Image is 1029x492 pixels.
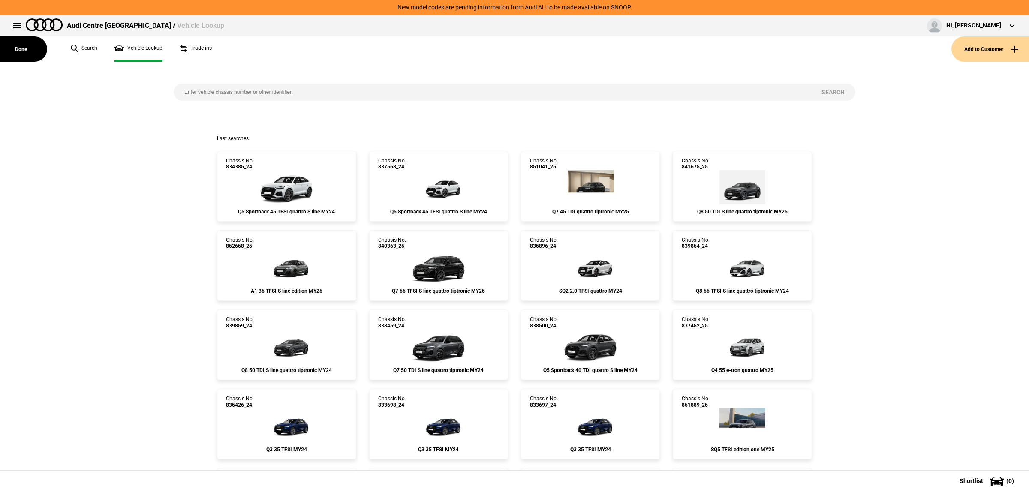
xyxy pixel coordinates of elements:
img: Audi_F3BBCX_24_FZ_2D2D_MP_WA7-2_3FU_4ZD_(Nadin:_3FU_3S2_4ZD_5TD_6FJ_C55_V72_WA7)_ext.png [413,408,464,442]
div: Q8 55 TFSI S line quattro tiptronic MY24 [682,288,803,294]
img: Audi_4MQAB2_25_MP_0E0E_3FU_WA9_PAH_F72_(Nadin:_3FU_C95_F72_PAH_WA9)_ext.png [568,170,614,204]
span: 838500_24 [530,323,558,329]
div: Q5 Sportback 45 TFSI quattro S line MY24 [226,209,347,215]
div: Chassis No. [226,237,254,249]
span: Shortlist [960,478,983,484]
img: Audi_4MQCX2_25_EI_0E0E_MP_WC7_(Nadin:_54K_C90_PAH_S37_S9S_WC7)_ext.png [408,249,469,284]
img: Audi_4MT0N2_25_EI_6Y6Y_PAH_3S2_6FJ_(Nadin:_3S2_6FJ_C90_PAH)_ext.png [719,170,765,204]
img: Audi_4MT0X2_24_EI_2Y2Y_MP_PAH_3S2_(Nadin:_3S2_6FJ_C87_PAH_YJZ)_ext.png [717,249,768,284]
div: Chassis No. [682,237,710,249]
span: Vehicle Lookup [177,21,224,30]
div: Chassis No. [530,396,558,408]
div: Q3 35 TFSI MY24 [378,447,499,453]
img: Audi_F3BBCX_24_FZ_2D2D_MP_WA7-2_3FU_4ZD_(Nadin:_3FU_3S2_4ZD_5TD_6FJ_C55_V72_WA7)_ext.png [565,408,616,442]
div: Chassis No. [682,158,710,170]
div: Q7 50 TDI S line quattro tiptronic MY24 [378,367,499,373]
div: SQ2 2.0 TFSI quattro MY24 [530,288,651,294]
button: Search [811,84,855,101]
img: Audi_4MQCN2_24_EI_6Y6Y_F71_MP_PAH_(Nadin:_6FJ_C87_F71_PAH_YJZ)_ext.png [408,329,469,363]
div: Q4 55 e-tron quattro MY25 [682,367,803,373]
div: Q3 35 TFSI MY24 [226,447,347,453]
img: Audi_4MT0N2_24_EI_6Y6Y_MP_PAH_3S2_(Nadin:_3S2_6FJ_C87_PAH_YJZ)_ext.png [261,329,312,363]
button: Shortlist(0) [947,470,1029,492]
div: Q8 50 TDI S line quattro tiptronic MY24 [226,367,347,373]
img: Audi_F3BBCX_24_FZ_2D2D_MP_WA7-2_3FU_4ZD_(Nadin:_3FU_3S2_4ZD_5TD_6FJ_C57_V72_WA7)_ext.png [261,408,312,442]
div: Chassis No. [226,316,254,329]
div: Chassis No. [226,396,254,408]
span: 841675_25 [682,164,710,170]
span: 852658_25 [226,243,254,249]
button: Add to Customer [951,36,1029,62]
div: Chassis No. [530,237,558,249]
span: 833698_24 [378,402,406,408]
div: Chassis No. [378,158,406,170]
span: 835426_24 [226,402,254,408]
span: ( 0 ) [1006,478,1014,484]
div: A1 35 TFSI S line edition MY25 [226,288,347,294]
img: audi.png [26,18,63,31]
div: Chassis No. [378,237,406,249]
div: Q5 Sportback 45 TFSI quattro S line MY24 [378,209,499,215]
div: Q8 50 TDI S line quattro tiptronic MY25 [682,209,803,215]
span: 834385_24 [226,164,254,170]
img: Audi_FYTCUY_24_YM_6Y6Y_MP_3FU_4ZD_54U_(Nadin:_3FU_4ZD_54U_6FJ_C50)_ext.png [560,329,621,363]
img: Audi_GAGS3Y_24_EI_Z9Z9_PAI_U80_3FB_(Nadin:_3FB_C42_PAI_U80)_ext.png [565,249,616,284]
a: Vehicle Lookup [114,36,162,62]
span: 851041_25 [530,164,558,170]
div: Audi Centre [GEOGRAPHIC_DATA] / [67,21,224,30]
span: 837568_24 [378,164,406,170]
span: 837452_25 [682,323,710,329]
input: Enter vehicle chassis number or other identifier. [174,84,811,101]
span: 833697_24 [530,402,558,408]
span: Last searches: [217,135,250,141]
a: Search [71,36,97,62]
div: Chassis No. [226,158,254,170]
div: Q5 Sportback 40 TDI quattro S line MY24 [530,367,651,373]
span: 838459_24 [378,323,406,329]
div: Q3 35 TFSI MY24 [530,447,651,453]
div: Chassis No. [378,316,406,329]
span: 840363_25 [378,243,406,249]
img: Audi_GUBS5Y_25LE_GX_6Y6Y_PAH_6FJ_53D_(Nadin:_53D_6FJ_C56_PAH)_ext.png [719,408,765,442]
div: Q7 55 TFSI S line quattro tiptronic MY25 [378,288,499,294]
div: Chassis No. [530,158,558,170]
div: Q7 45 TDI quattro tiptronic MY25 [530,209,651,215]
span: 835896_24 [530,243,558,249]
div: SQ5 TFSI edition one MY25 [682,447,803,453]
img: Audi_GBACHG_25_ZV_Z70E_PS1_WA9_WBX_6H4_PX2_2Z7_6FB_C5Q_N2T_(Nadin:_2Z7_6FB_6H4_C43_C5Q_N2T_PS1_PX... [261,249,312,284]
div: Chassis No. [530,316,558,329]
span: 839859_24 [226,323,254,329]
img: Audi_FYTC3Y_24_EI_2Y2Y_4ZD_(Nadin:_4ZD_6FJ_C50_WQS)_ext.png [256,170,317,204]
a: Trade ins [180,36,212,62]
div: Chassis No. [682,396,710,408]
span: 839854_24 [682,243,710,249]
span: 851889_25 [682,402,710,408]
div: Hi, [PERSON_NAME] [946,21,1001,30]
div: Chassis No. [682,316,710,329]
img: Audi_F4BAU3_25_EI_2Y2Y_MP_(Nadin:_C15_S7E_S9S_YEA)_ext.png [717,329,768,363]
div: Chassis No. [378,396,406,408]
img: Audi_FYTC3Y_24_EI_2Y2Y_4ZD_QQ2_45I_WXE_6FJ_WQS_PX6_X8C_(Nadin:_45I_4ZD_6FJ_C50_PX6_QQ2_WQS_WXE)_e... [413,170,464,204]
